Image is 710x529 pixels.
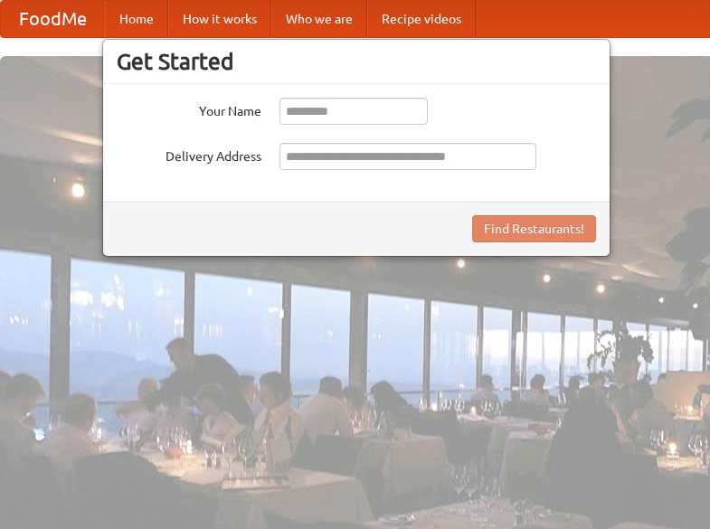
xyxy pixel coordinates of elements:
[117,48,596,75] h3: Get Started
[1,1,105,37] a: FoodMe
[105,1,168,37] a: Home
[117,143,261,165] label: Delivery Address
[168,1,271,37] a: How it works
[271,1,367,37] a: Who we are
[117,98,261,120] label: Your Name
[367,1,476,37] a: Recipe videos
[472,215,596,242] button: Find Restaurants!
